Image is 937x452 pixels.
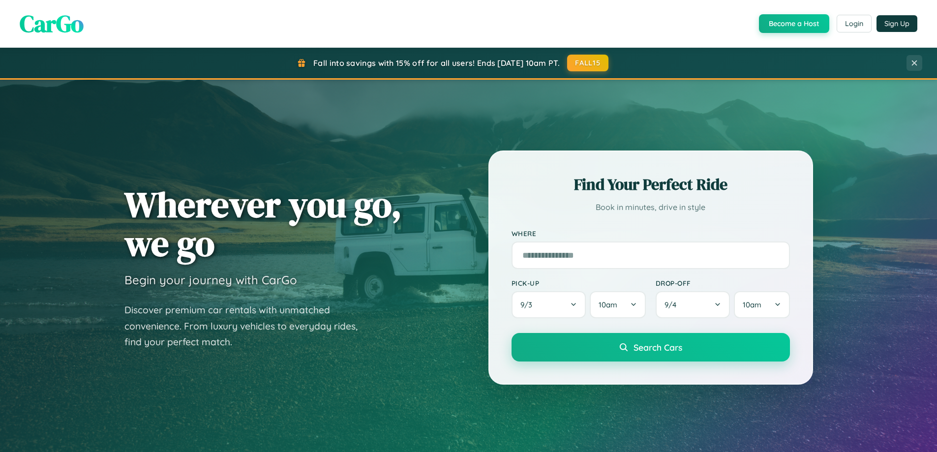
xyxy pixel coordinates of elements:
[743,300,761,309] span: 10am
[656,279,790,287] label: Drop-off
[20,7,84,40] span: CarGo
[877,15,917,32] button: Sign Up
[124,272,297,287] h3: Begin your journey with CarGo
[656,291,730,318] button: 9/4
[837,15,872,32] button: Login
[734,291,789,318] button: 10am
[124,302,370,350] p: Discover premium car rentals with unmatched convenience. From luxury vehicles to everyday rides, ...
[124,185,402,263] h1: Wherever you go, we go
[759,14,829,33] button: Become a Host
[512,291,586,318] button: 9/3
[512,200,790,214] p: Book in minutes, drive in style
[512,333,790,362] button: Search Cars
[512,229,790,238] label: Where
[634,342,682,353] span: Search Cars
[599,300,617,309] span: 10am
[512,279,646,287] label: Pick-up
[520,300,537,309] span: 9 / 3
[512,174,790,195] h2: Find Your Perfect Ride
[590,291,645,318] button: 10am
[567,55,608,71] button: FALL15
[313,58,560,68] span: Fall into savings with 15% off for all users! Ends [DATE] 10am PT.
[665,300,681,309] span: 9 / 4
